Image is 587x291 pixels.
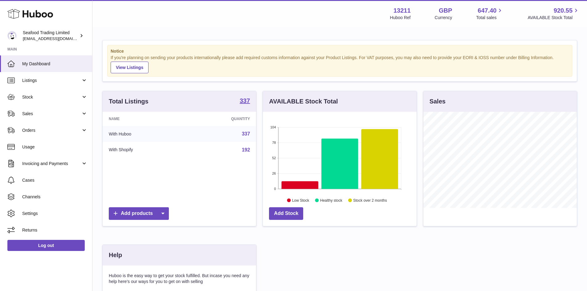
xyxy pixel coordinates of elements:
h3: Help [109,251,122,259]
text: Low Stock [292,198,309,202]
span: 647.40 [478,6,496,15]
div: Seafood Trading Limited [23,30,78,42]
th: Name [103,112,185,126]
span: Cases [22,177,88,183]
span: Stock [22,94,81,100]
strong: 337 [240,98,250,104]
span: Returns [22,227,88,233]
span: Invoicing and Payments [22,161,81,167]
a: Add products [109,207,169,220]
span: Settings [22,211,88,216]
a: Log out [7,240,85,251]
span: Orders [22,127,81,133]
span: Sales [22,111,81,117]
text: 26 [272,172,276,175]
div: Huboo Ref [390,15,411,21]
text: 104 [270,125,276,129]
strong: Notice [111,48,569,54]
a: View Listings [111,62,149,73]
p: Huboo is the easy way to get your stock fulfilled. But incase you need any help here's our ways f... [109,273,250,285]
div: Currency [435,15,452,21]
td: With Shopify [103,142,185,158]
text: Healthy stock [320,198,343,202]
div: If you're planning on sending your products internationally please add required customs informati... [111,55,569,73]
a: 192 [242,147,250,152]
strong: 13211 [393,6,411,15]
td: With Huboo [103,126,185,142]
strong: GBP [439,6,452,15]
h3: Sales [430,97,446,106]
span: Total sales [476,15,503,21]
a: 337 [242,131,250,136]
th: Quantity [185,112,256,126]
span: AVAILABLE Stock Total [528,15,580,21]
span: [EMAIL_ADDRESS][DOMAIN_NAME] [23,36,91,41]
a: 647.40 Total sales [476,6,503,21]
span: Listings [22,78,81,83]
img: online@rickstein.com [7,31,17,40]
span: My Dashboard [22,61,88,67]
a: Add Stock [269,207,303,220]
text: 0 [274,187,276,191]
span: Channels [22,194,88,200]
h3: AVAILABLE Stock Total [269,97,338,106]
text: 78 [272,141,276,144]
a: 337 [240,98,250,105]
a: 920.55 AVAILABLE Stock Total [528,6,580,21]
text: 52 [272,156,276,160]
text: Stock over 2 months [353,198,387,202]
span: 920.55 [554,6,573,15]
span: Usage [22,144,88,150]
h3: Total Listings [109,97,149,106]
